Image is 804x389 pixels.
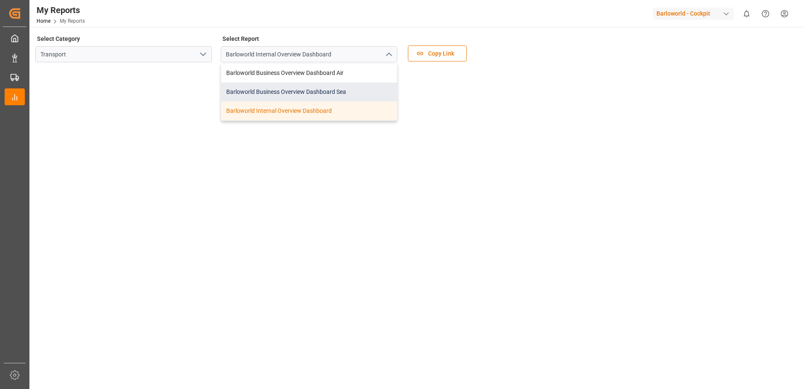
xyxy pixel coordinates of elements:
div: Barloworld Internal Overview Dashboard [221,101,397,120]
button: Copy Link [408,45,467,61]
button: open menu [196,48,209,61]
div: Barloworld Business Overview Dashboard Air [221,64,397,83]
button: Barloworld - Cockpit [653,5,737,21]
button: close menu [382,48,394,61]
div: Barloworld - Cockpit [653,8,734,20]
input: Type to search/select [221,46,397,62]
button: show 0 new notifications [737,4,756,23]
button: Help Center [756,4,775,23]
div: Barloworld Business Overview Dashboard Sea [221,83,397,101]
span: Copy Link [424,49,458,58]
input: Type to search/select [35,46,212,62]
a: Home [37,18,50,24]
label: Select Report [221,33,260,45]
label: Select Category [35,33,81,45]
div: My Reports [37,4,85,16]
